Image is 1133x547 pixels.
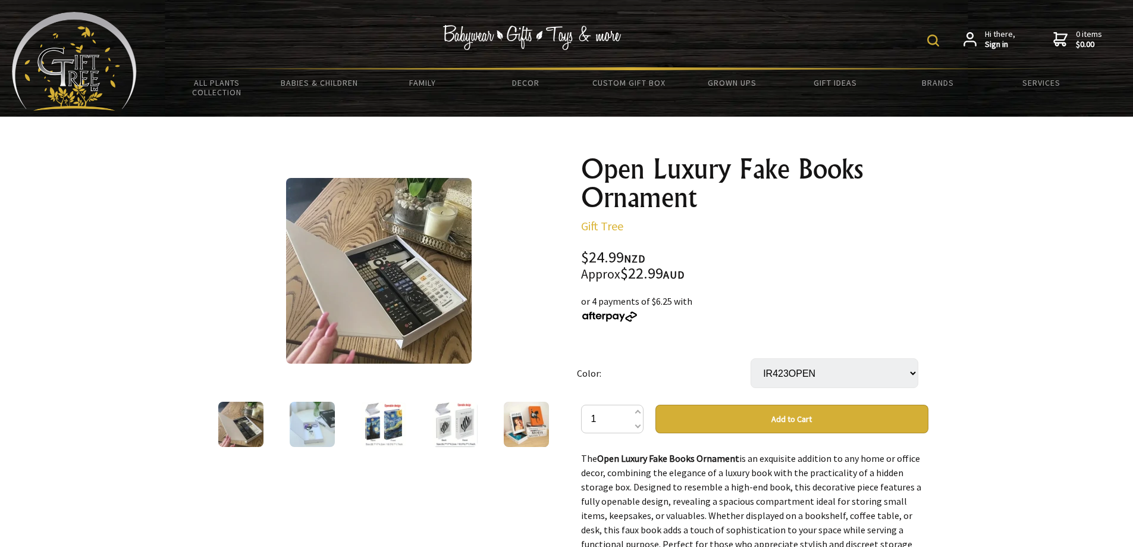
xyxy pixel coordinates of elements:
a: Custom Gift Box [578,70,680,95]
img: Open Luxury Fake Books Ornament [286,178,472,364]
a: Hi there,Sign in [963,29,1015,50]
img: Open Luxury Fake Books Ornament [290,402,335,447]
a: 0 items$0.00 [1053,29,1102,50]
a: Decor [474,70,577,95]
img: Open Luxury Fake Books Ornament [504,402,549,447]
img: Open Luxury Fake Books Ornament [361,402,406,447]
span: 0 items [1076,29,1102,50]
h1: Open Luxury Fake Books Ornament [581,155,928,212]
img: Babyware - Gifts - Toys and more... [12,12,137,111]
strong: Open Luxury Fake Books Ornament [597,452,739,464]
a: Grown Ups [680,70,783,95]
div: $24.99 $22.99 [581,250,928,282]
button: Add to Cart [655,405,928,433]
a: Gift Ideas [783,70,886,95]
img: Afterpay [581,311,638,322]
a: Gift Tree [581,218,623,233]
div: or 4 payments of $6.25 with [581,294,928,323]
a: All Plants Collection [165,70,268,105]
a: Services [990,70,1093,95]
img: product search [927,35,939,46]
a: Family [371,70,474,95]
span: NZD [624,252,645,265]
span: AUD [663,268,685,282]
img: Open Luxury Fake Books Ornament [432,402,478,447]
span: Hi there, [985,29,1015,50]
img: Open Luxury Fake Books Ornament [218,402,263,447]
td: Color: [577,342,751,405]
small: Approx [581,266,620,282]
a: Brands [887,70,990,95]
a: Babies & Children [268,70,371,95]
strong: $0.00 [1076,39,1102,50]
img: Babywear - Gifts - Toys & more [443,25,622,50]
strong: Sign in [985,39,1015,50]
